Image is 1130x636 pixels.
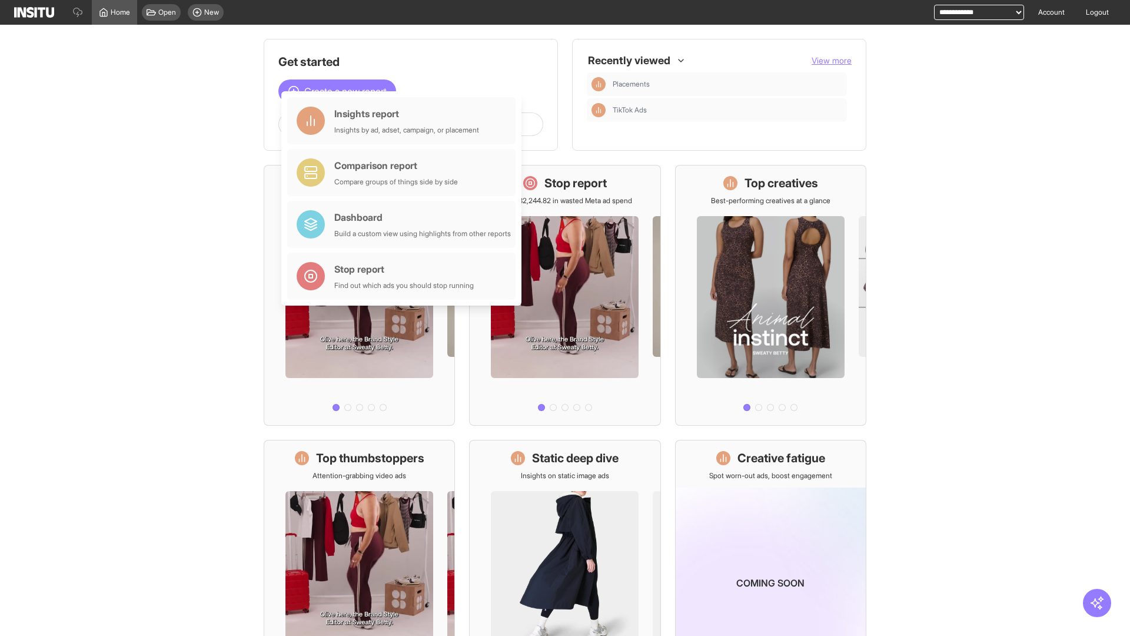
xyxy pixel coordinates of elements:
[591,103,606,117] div: Insights
[532,450,619,466] h1: Static deep dive
[469,165,660,426] a: Stop reportSave £32,244.82 in wasted Meta ad spend
[111,8,130,17] span: Home
[591,77,606,91] div: Insights
[14,7,54,18] img: Logo
[334,262,474,276] div: Stop report
[521,471,609,481] p: Insights on static image ads
[278,54,543,70] h1: Get started
[745,175,818,191] h1: Top creatives
[334,210,511,224] div: Dashboard
[334,229,511,238] div: Build a custom view using highlights from other reports
[204,8,219,17] span: New
[675,165,866,426] a: Top creativesBest-performing creatives at a glance
[812,55,852,67] button: View more
[334,125,479,135] div: Insights by ad, adset, campaign, or placement
[304,84,387,98] span: Create a new report
[497,196,632,206] p: Save £32,244.82 in wasted Meta ad spend
[613,79,842,89] span: Placements
[711,196,830,206] p: Best-performing creatives at a glance
[812,55,852,65] span: View more
[334,107,479,121] div: Insights report
[334,158,458,173] div: Comparison report
[334,177,458,187] div: Compare groups of things side by side
[278,79,396,103] button: Create a new report
[544,175,607,191] h1: Stop report
[316,450,424,466] h1: Top thumbstoppers
[313,471,406,481] p: Attention-grabbing video ads
[613,105,647,115] span: TikTok Ads
[613,105,842,115] span: TikTok Ads
[158,8,176,17] span: Open
[334,281,474,290] div: Find out which ads you should stop running
[264,165,455,426] a: What's live nowSee all active ads instantly
[613,79,650,89] span: Placements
